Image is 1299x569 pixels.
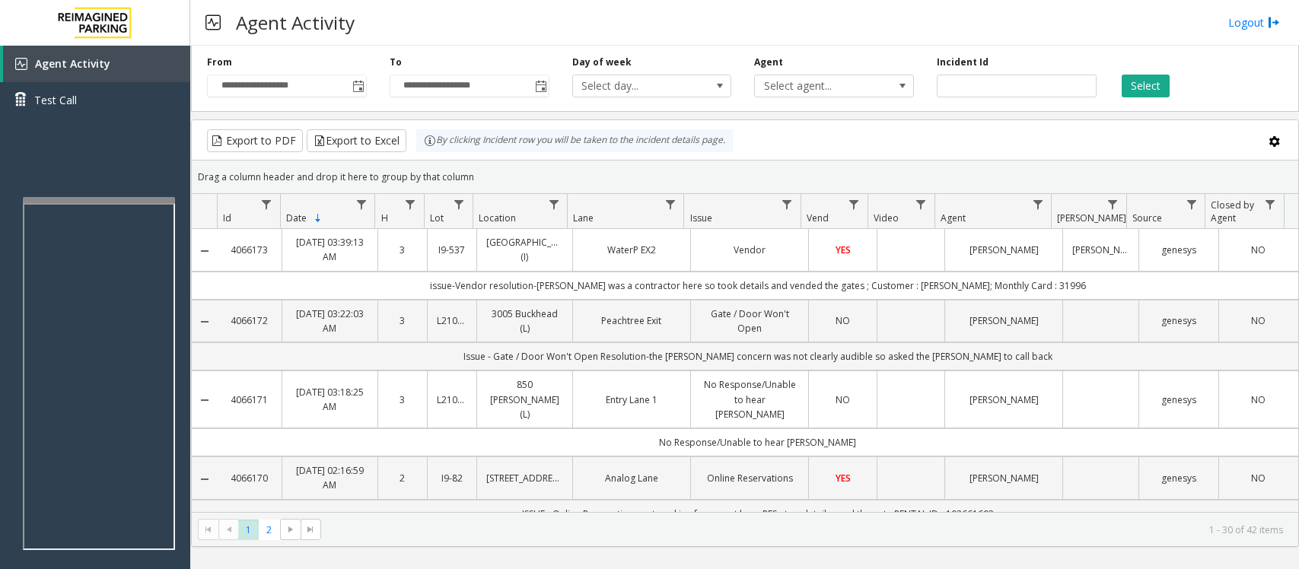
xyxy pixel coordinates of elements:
[416,129,733,152] div: By clicking Incident row you will be taken to the incident details page.
[954,243,1053,257] a: [PERSON_NAME]
[700,243,799,257] a: Vendor
[1103,194,1123,215] a: Parker Filter Menu
[818,471,867,485] a: YES
[1148,243,1209,257] a: genesys
[227,393,272,407] a: 4066171
[807,211,829,224] span: Vend
[192,194,1298,512] div: Data table
[1072,243,1129,257] a: [PERSON_NAME]
[700,471,799,485] a: Online Reservations
[330,523,1283,536] kendo-pager-info: 1 - 30 of 42 items
[1228,313,1289,328] a: NO
[291,463,368,492] a: [DATE] 02:16:59 AM
[1148,313,1209,328] a: genesys
[387,313,418,328] a: 3
[836,314,850,327] span: NO
[1132,211,1162,224] span: Source
[228,4,362,41] h3: Agent Activity
[387,243,418,257] a: 3
[1181,194,1202,215] a: Source Filter Menu
[690,211,712,224] span: Issue
[192,245,218,257] a: Collapse Details
[486,235,563,264] a: [GEOGRAPHIC_DATA] (I)
[1251,393,1266,406] span: NO
[836,243,851,256] span: YES
[280,519,301,540] span: Go to the next page
[400,194,420,215] a: H Filter Menu
[437,393,467,407] a: L21091600
[437,313,467,328] a: L21082601
[218,342,1298,370] td: Issue - Gate / Door Won't Open Resolution-the [PERSON_NAME] concern was not clearly audible so as...
[911,194,931,215] a: Video Filter Menu
[1228,471,1289,485] a: NO
[582,243,681,257] a: WaterP EX2
[227,471,272,485] a: 4066170
[573,75,699,97] span: Select day...
[582,471,681,485] a: Analog Lane
[1228,243,1289,257] a: NO
[285,523,297,536] span: Go to the next page
[582,313,681,328] a: Peachtree Exit
[205,4,221,41] img: pageIcon
[700,377,799,421] a: No Response/Unable to hear [PERSON_NAME]
[486,377,563,421] a: 850 [PERSON_NAME] (L)
[479,211,516,224] span: Location
[291,235,368,264] a: [DATE] 03:39:13 AM
[954,393,1053,407] a: [PERSON_NAME]
[582,393,681,407] a: Entry Lane 1
[954,313,1053,328] a: [PERSON_NAME]
[1268,14,1280,30] img: logout
[34,92,77,108] span: Test Call
[941,211,966,224] span: Agent
[532,75,549,97] span: Toggle popup
[35,56,110,71] span: Agent Activity
[818,313,867,328] a: NO
[192,164,1298,190] div: Drag a column header and drop it here to group by that column
[218,272,1298,300] td: issue-Vendor resolution-[PERSON_NAME] was a contractor here so took details and vended the gates ...
[218,428,1298,456] td: No Response/Unable to hear [PERSON_NAME]
[572,56,632,69] label: Day of week
[818,393,867,407] a: NO
[954,471,1053,485] a: [PERSON_NAME]
[238,520,259,540] span: Page 1
[660,194,680,215] a: Lane Filter Menu
[437,243,467,257] a: I9-537
[192,473,218,485] a: Collapse Details
[818,243,867,257] a: YES
[486,307,563,335] a: 3005 Buckhead (L)
[1211,199,1254,224] span: Closed by Agent
[227,313,272,328] a: 4066172
[192,394,218,406] a: Collapse Details
[874,211,899,224] span: Video
[301,519,321,540] span: Go to the last page
[1148,471,1209,485] a: genesys
[387,471,418,485] a: 2
[755,75,881,97] span: Select agent...
[449,194,470,215] a: Lot Filter Menu
[430,211,444,224] span: Lot
[286,211,307,224] span: Date
[700,307,799,335] a: Gate / Door Won't Open
[256,194,277,215] a: Id Filter Menu
[573,211,594,224] span: Lane
[349,75,366,97] span: Toggle popup
[1251,472,1266,485] span: NO
[836,472,851,485] span: YES
[304,523,317,536] span: Go to the last page
[437,471,467,485] a: I9-82
[387,393,418,407] a: 3
[390,56,402,69] label: To
[381,211,388,224] span: H
[424,135,436,147] img: infoIcon.svg
[836,393,850,406] span: NO
[543,194,564,215] a: Location Filter Menu
[844,194,864,215] a: Vend Filter Menu
[1057,211,1126,224] span: [PERSON_NAME]
[291,385,368,414] a: [DATE] 03:18:25 AM
[937,56,989,69] label: Incident Id
[259,520,279,540] span: Page 2
[312,212,324,224] span: Sortable
[207,56,232,69] label: From
[1251,314,1266,327] span: NO
[218,500,1298,528] td: ISSUE - Online Reservations not working from spot hero RES - too details vend the gate RENTAL ID ...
